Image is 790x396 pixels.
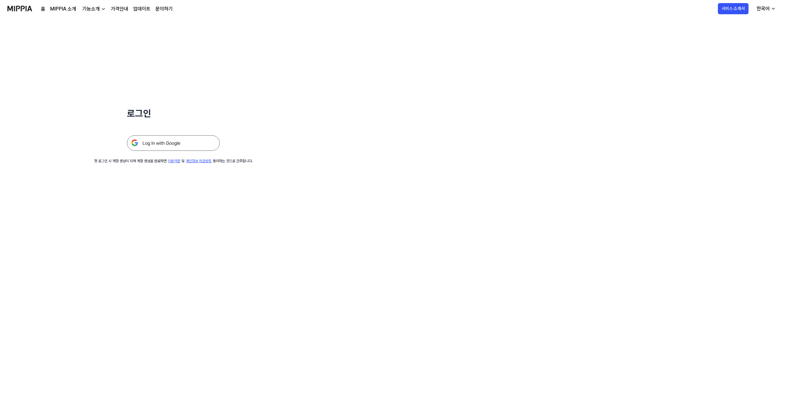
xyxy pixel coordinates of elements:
div: 첫 로그인 시 계정 생성이 되며 계정 생성을 완료하면 및 동의하는 것으로 간주합니다. [94,158,253,164]
img: down [101,7,106,11]
div: 한국어 [755,5,771,12]
a: 개인정보 취급방침 [186,159,211,163]
button: 한국어 [752,2,779,15]
a: 문의하기 [155,5,173,13]
h1: 로그인 [127,107,220,120]
button: 서비스 소개서 [718,3,749,14]
a: 가격안내 [111,5,128,13]
a: 업데이트 [133,5,150,13]
a: 이용약관 [168,159,180,163]
button: 기능소개 [81,5,106,13]
a: MIPPIA 소개 [50,5,76,13]
a: 홈 [41,5,45,13]
div: 기능소개 [81,5,101,13]
img: 구글 로그인 버튼 [127,135,220,151]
